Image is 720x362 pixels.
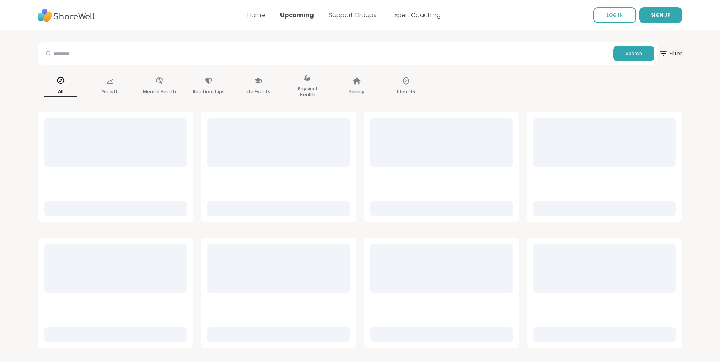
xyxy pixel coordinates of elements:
[291,84,324,99] p: Physical Health
[625,50,642,57] span: Search
[349,87,364,96] p: Family
[44,87,77,97] p: All
[329,11,377,19] a: Support Groups
[247,11,265,19] a: Home
[143,87,176,96] p: Mental Health
[613,46,654,61] button: Search
[392,11,441,19] a: Expert Coaching
[193,87,225,96] p: Relationships
[651,12,671,18] span: SIGN UP
[607,12,623,18] span: LOG IN
[659,42,682,65] button: Filter
[397,87,416,96] p: Identity
[639,7,682,23] button: SIGN UP
[101,87,119,96] p: Growth
[593,7,636,23] a: LOG IN
[280,11,314,19] a: Upcoming
[659,44,682,63] span: Filter
[38,5,95,26] img: ShareWell Nav Logo
[246,87,271,96] p: Life Events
